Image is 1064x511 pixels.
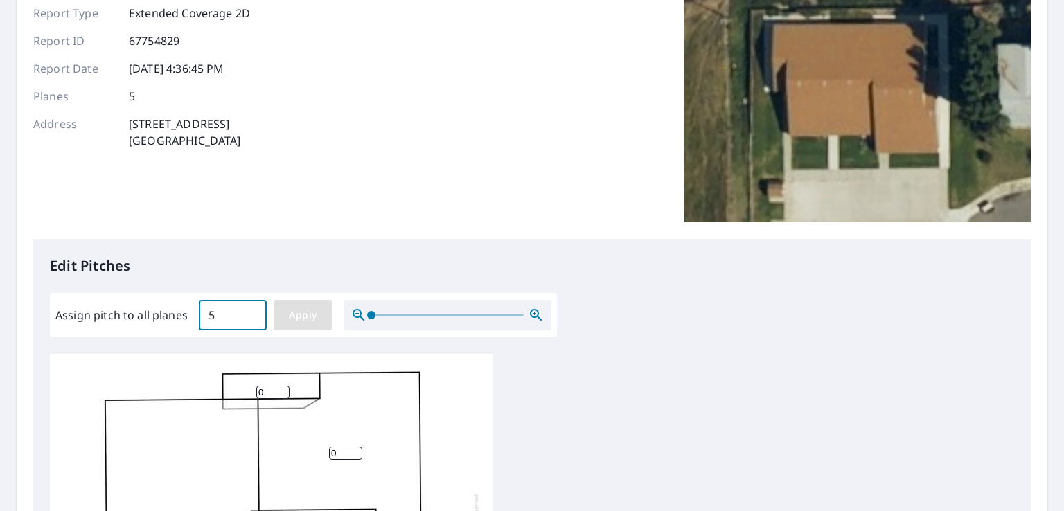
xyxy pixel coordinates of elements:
[129,116,241,149] p: [STREET_ADDRESS] [GEOGRAPHIC_DATA]
[129,60,224,77] p: [DATE] 4:36:45 PM
[33,116,116,149] p: Address
[129,88,135,105] p: 5
[55,307,188,323] label: Assign pitch to all planes
[33,88,116,105] p: Planes
[285,307,321,324] span: Apply
[33,5,116,21] p: Report Type
[274,300,332,330] button: Apply
[50,256,1014,276] p: Edit Pitches
[33,33,116,49] p: Report ID
[129,33,179,49] p: 67754829
[33,60,116,77] p: Report Date
[129,5,250,21] p: Extended Coverage 2D
[199,296,267,334] input: 00.0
